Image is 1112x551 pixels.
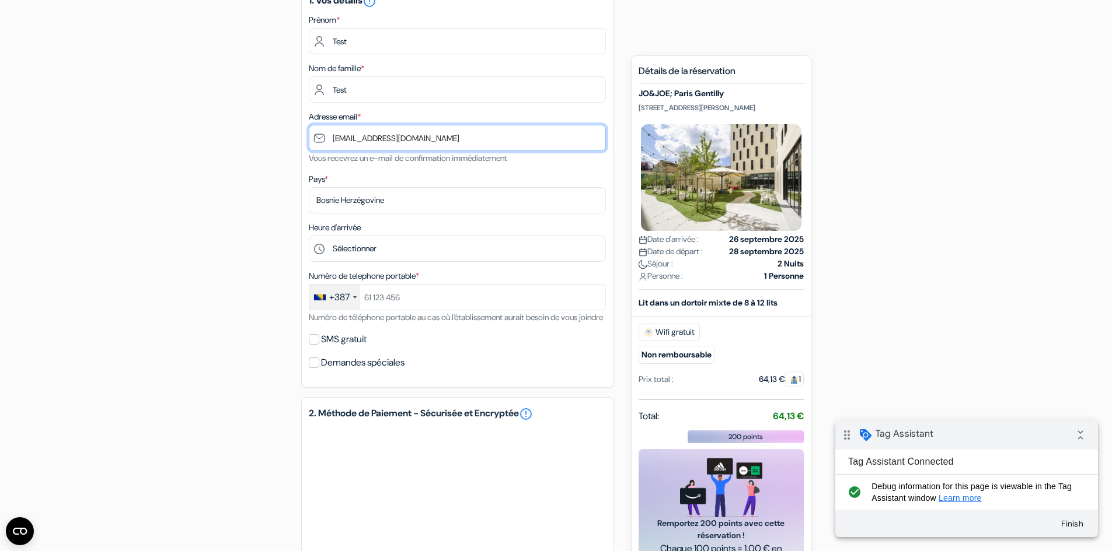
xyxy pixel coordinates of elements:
[309,222,361,234] label: Heure d'arrivée
[329,290,350,304] div: +387
[103,73,147,82] a: Learn more
[639,324,700,341] span: Wifi gratuit
[785,371,804,387] span: 1
[309,125,606,151] input: Entrer adresse e-mail
[309,284,606,310] input: 61 123 456
[6,517,34,545] button: Open CMP widget
[790,375,799,384] img: guest.svg
[729,233,804,245] strong: 26 septembre 2025
[639,297,778,308] b: Lit dans un dortoir mixte de 8 à 12 lits
[216,93,258,114] button: Finish
[729,245,804,258] strong: 28 septembre 2025
[764,270,804,282] strong: 1 Personne
[639,272,647,281] img: user_icon.svg
[9,60,29,83] i: check_circle
[680,458,762,517] img: gift_card_hero_new.png
[309,270,419,282] label: Numéro de telephone portable
[233,3,257,26] i: Collapse debug badge
[309,312,603,322] small: Numéro de téléphone portable au cas où l'établissement aurait besoin de vous joindre
[309,62,364,75] label: Nom de famille
[309,153,507,163] small: Vous recevrez un e-mail de confirmation immédiatement
[759,373,804,385] div: 64,13 €
[639,270,683,282] span: Personne :
[309,28,606,54] input: Entrez votre prénom
[644,328,653,337] img: free_wifi.svg
[639,248,647,257] img: calendar.svg
[309,111,361,123] label: Adresse email
[309,76,606,103] input: Entrer le nom de famille
[309,14,340,26] label: Prénom
[773,410,804,422] strong: 64,13 €
[639,236,647,244] img: calendar.svg
[40,8,98,19] span: Tag Assistant
[639,103,804,113] p: [STREET_ADDRESS][PERSON_NAME]
[653,517,790,542] span: Remportez 200 points avec cette réservation !
[639,65,804,84] h5: Détails de la réservation
[309,407,606,421] h5: 2. Méthode de Paiement - Sécurisée et Encryptée
[639,346,714,364] small: Non remboursable
[778,258,804,270] strong: 2 Nuits
[309,285,360,310] div: Bosnia and Herzegovina (Босна и Херцеговина): +387
[639,89,804,99] h5: JO&JOE; Paris Gentilly
[639,409,659,423] span: Total:
[321,355,405,371] label: Demandes spéciales
[639,258,673,270] span: Séjour :
[36,60,243,83] span: Debug information for this page is viewable in the Tag Assistant window
[309,173,328,185] label: Pays
[728,431,763,442] span: 200 points
[639,260,647,269] img: moon.svg
[639,245,703,258] span: Date de départ :
[639,373,674,385] div: Prix total :
[519,407,533,421] a: error_outline
[321,331,367,348] label: SMS gratuit
[639,233,699,245] span: Date d'arrivée :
